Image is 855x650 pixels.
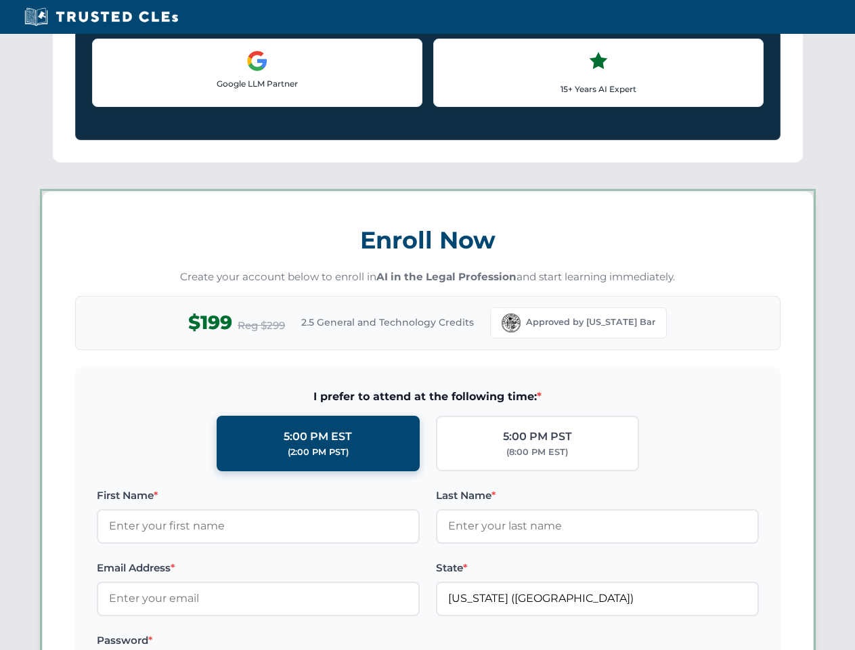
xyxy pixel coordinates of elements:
div: (8:00 PM EST) [506,446,568,459]
span: I prefer to attend at the following time: [97,388,759,406]
span: $199 [188,307,232,338]
label: Last Name [436,487,759,504]
input: Enter your last name [436,509,759,543]
label: Email Address [97,560,420,576]
label: State [436,560,759,576]
span: 2.5 General and Technology Credits [301,315,474,330]
span: Reg $299 [238,318,285,334]
p: Create your account below to enroll in and start learning immediately. [75,269,781,285]
label: First Name [97,487,420,504]
img: Trusted CLEs [20,7,182,27]
input: Enter your email [97,582,420,615]
p: 15+ Years AI Expert [445,83,752,95]
h3: Enroll Now [75,219,781,261]
p: Google LLM Partner [104,77,411,90]
div: 5:00 PM EST [284,428,352,446]
div: 5:00 PM PST [503,428,572,446]
input: Florida (FL) [436,582,759,615]
input: Enter your first name [97,509,420,543]
label: Password [97,632,420,649]
div: (2:00 PM PST) [288,446,349,459]
strong: AI in the Legal Profession [376,270,517,283]
span: Approved by [US_STATE] Bar [526,316,655,329]
img: Google [246,50,268,72]
img: Florida Bar [502,313,521,332]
